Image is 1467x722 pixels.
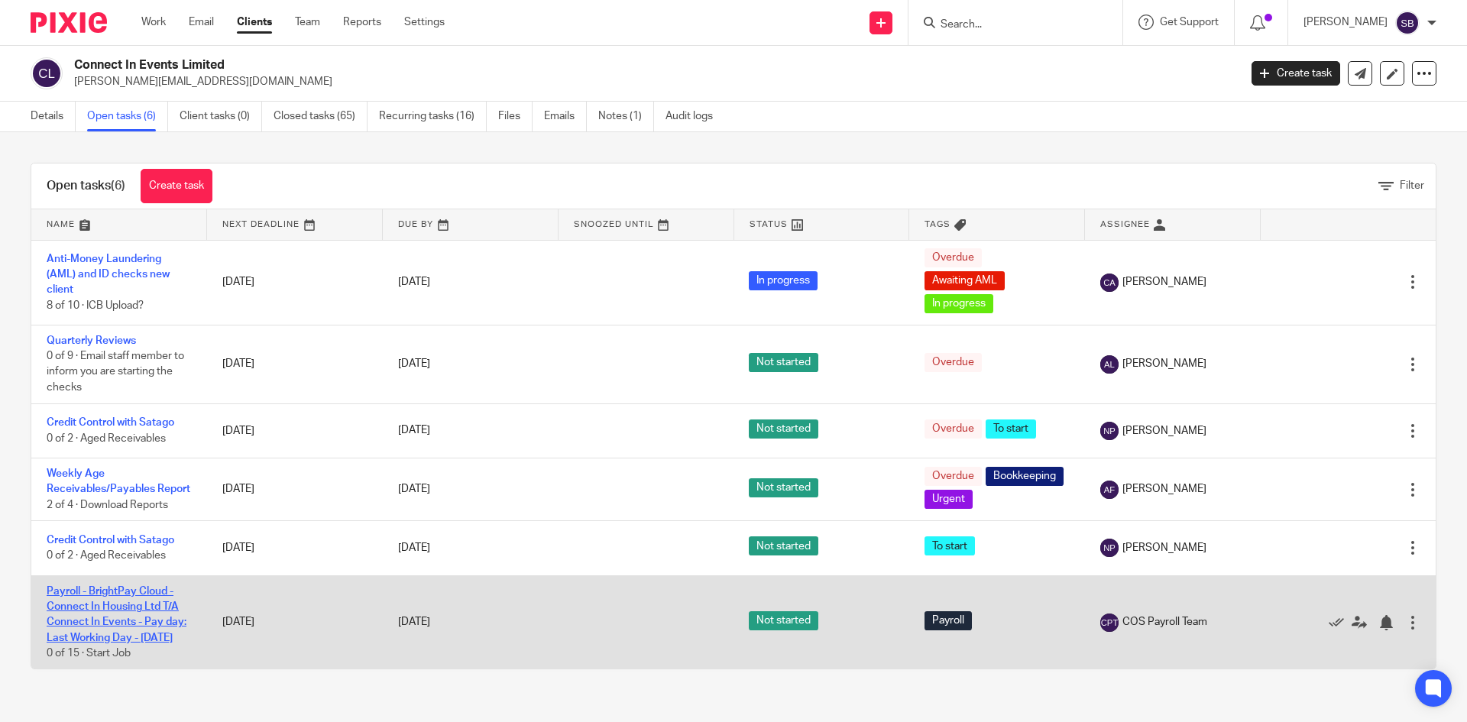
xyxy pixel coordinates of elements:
[749,353,818,372] span: Not started
[31,12,107,33] img: Pixie
[87,102,168,131] a: Open tasks (6)
[47,433,166,444] span: 0 of 2 · Aged Receivables
[750,220,788,228] span: Status
[1395,11,1420,35] img: svg%3E
[1122,423,1206,439] span: [PERSON_NAME]
[1100,355,1119,374] img: svg%3E
[47,254,170,296] a: Anti-Money Laundering (AML) and ID checks new client
[398,484,430,495] span: [DATE]
[47,535,174,546] a: Credit Control with Satago
[1122,481,1206,497] span: [PERSON_NAME]
[925,353,982,372] span: Overdue
[1122,614,1207,630] span: COS Payroll Team
[925,248,982,267] span: Overdue
[141,15,166,30] a: Work
[544,102,587,131] a: Emails
[1100,274,1119,292] img: svg%3E
[111,180,125,192] span: (6)
[180,102,262,131] a: Client tasks (0)
[343,15,381,30] a: Reports
[925,536,975,555] span: To start
[398,358,430,369] span: [DATE]
[189,15,214,30] a: Email
[274,102,368,131] a: Closed tasks (65)
[925,467,982,486] span: Overdue
[1100,539,1119,557] img: svg%3E
[749,536,818,555] span: Not started
[47,335,136,346] a: Quarterly Reviews
[1100,481,1119,499] img: svg%3E
[925,220,950,228] span: Tags
[207,403,383,458] td: [DATE]
[47,468,190,494] a: Weekly Age Receivables/Payables Report
[925,611,972,630] span: Payroll
[1122,540,1206,555] span: [PERSON_NAME]
[207,458,383,520] td: [DATE]
[939,18,1077,32] input: Search
[925,490,973,509] span: Urgent
[207,521,383,575] td: [DATE]
[1122,274,1206,290] span: [PERSON_NAME]
[498,102,533,131] a: Files
[749,419,818,439] span: Not started
[295,15,320,30] a: Team
[749,611,818,630] span: Not started
[207,575,383,669] td: [DATE]
[47,300,144,311] span: 8 of 10 · ICB Upload?
[47,551,166,562] span: 0 of 2 · Aged Receivables
[47,417,174,428] a: Credit Control with Satago
[47,178,125,194] h1: Open tasks
[47,586,186,643] a: Payroll - BrightPay Cloud - Connect In Housing Ltd T/A Connect In Events - Pay day: Last Working ...
[1252,61,1340,86] a: Create task
[598,102,654,131] a: Notes (1)
[398,542,430,553] span: [DATE]
[379,102,487,131] a: Recurring tasks (16)
[749,478,818,497] span: Not started
[237,15,272,30] a: Clients
[1100,614,1119,632] img: svg%3E
[1100,422,1119,440] img: svg%3E
[404,15,445,30] a: Settings
[207,325,383,403] td: [DATE]
[398,617,430,627] span: [DATE]
[47,351,184,393] span: 0 of 9 · Email staff member to inform you are starting the checks
[31,57,63,89] img: svg%3E
[1303,15,1388,30] p: [PERSON_NAME]
[74,57,998,73] h2: Connect In Events Limited
[574,220,654,228] span: Snoozed Until
[398,277,430,287] span: [DATE]
[925,294,993,313] span: In progress
[986,419,1036,439] span: To start
[398,426,430,436] span: [DATE]
[986,467,1064,486] span: Bookkeeping
[47,500,168,510] span: 2 of 4 · Download Reports
[31,102,76,131] a: Details
[925,419,982,439] span: Overdue
[74,74,1229,89] p: [PERSON_NAME][EMAIL_ADDRESS][DOMAIN_NAME]
[1160,17,1219,28] span: Get Support
[207,240,383,325] td: [DATE]
[47,648,131,659] span: 0 of 15 · Start Job
[1329,614,1352,630] a: Mark as done
[141,169,212,203] a: Create task
[1400,180,1424,191] span: Filter
[749,271,818,290] span: In progress
[665,102,724,131] a: Audit logs
[925,271,1005,290] span: Awaiting AML
[1122,356,1206,371] span: [PERSON_NAME]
